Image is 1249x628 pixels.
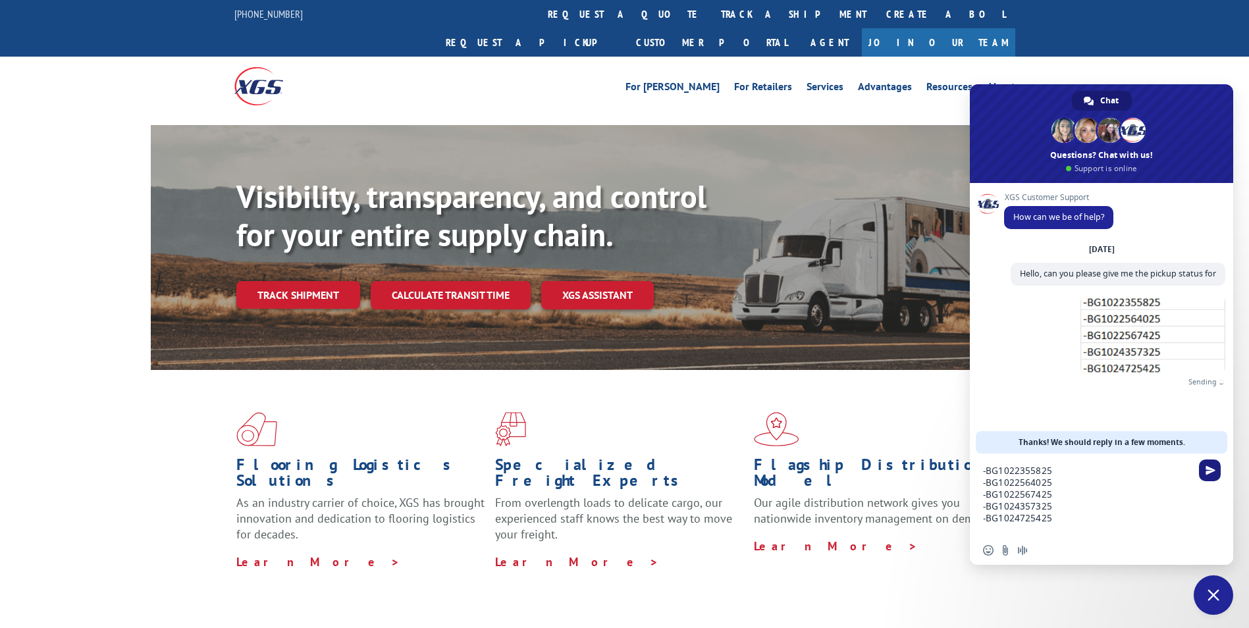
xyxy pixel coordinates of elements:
a: Track shipment [236,281,360,309]
a: Services [807,82,843,96]
span: Insert an emoji [983,545,994,556]
a: Advantages [858,82,912,96]
span: Send a file [1000,545,1011,556]
b: Visibility, transparency, and control for your entire supply chain. [236,176,706,255]
textarea: Compose your message... [983,465,1191,536]
a: Customer Portal [626,28,797,57]
h1: Flooring Logistics Solutions [236,457,485,495]
a: Join Our Team [862,28,1015,57]
span: As an industry carrier of choice, XGS has brought innovation and dedication to flooring logistics... [236,495,485,542]
h1: Flagship Distribution Model [754,457,1003,495]
a: Learn More > [495,554,659,569]
a: For [PERSON_NAME] [625,82,720,96]
img: xgs-icon-total-supply-chain-intelligence-red [236,412,277,446]
h1: Specialized Freight Experts [495,457,744,495]
a: Learn More > [236,554,400,569]
span: XGS Customer Support [1004,193,1113,202]
img: xgs-icon-flagship-distribution-model-red [754,412,799,446]
p: From overlength loads to delicate cargo, our experienced staff knows the best way to move your fr... [495,495,744,554]
div: Chat [1072,91,1132,111]
span: Sending [1188,377,1217,386]
a: [PHONE_NUMBER] [234,7,303,20]
a: Calculate transit time [371,281,531,309]
span: How can we be of help? [1013,211,1104,222]
a: XGS ASSISTANT [541,281,654,309]
a: For Retailers [734,82,792,96]
span: Send [1199,459,1221,481]
a: About [987,82,1015,96]
span: Chat [1100,91,1119,111]
span: Our agile distribution network gives you nationwide inventory management on demand. [754,495,996,526]
a: Agent [797,28,862,57]
a: Learn More > [754,538,918,554]
div: [DATE] [1089,246,1115,253]
span: Thanks! We should reply in a few moments. [1019,431,1185,454]
img: xgs-icon-focused-on-flooring-red [495,412,526,446]
span: Hello, can you please give me the pickup status for [1020,268,1216,279]
span: Audio message [1017,545,1028,556]
a: Resources [926,82,972,96]
div: Close chat [1194,575,1233,615]
a: Request a pickup [436,28,626,57]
